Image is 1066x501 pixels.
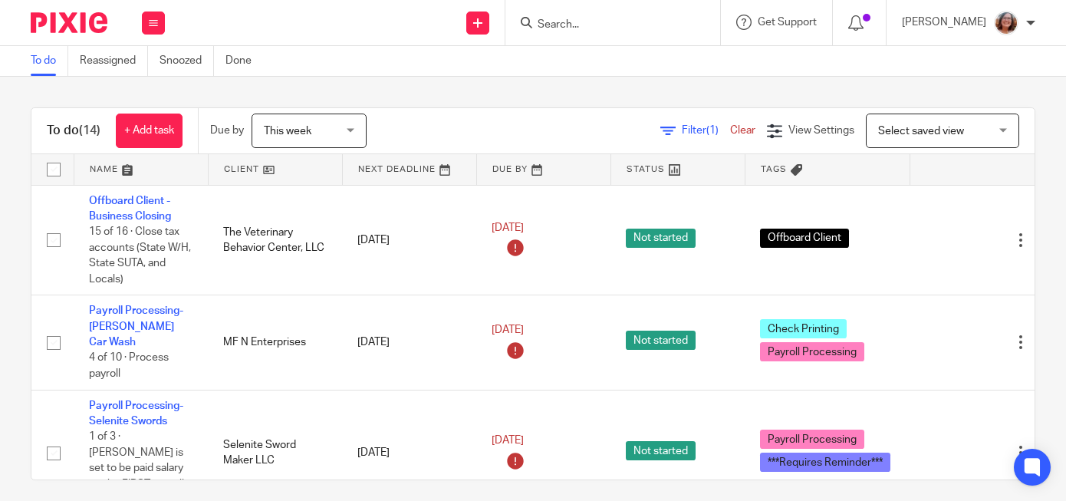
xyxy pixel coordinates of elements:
[210,123,244,138] p: Due by
[80,46,148,76] a: Reassigned
[760,430,864,449] span: Payroll Processing
[706,125,719,136] span: (1)
[160,46,214,76] a: Snoozed
[760,229,849,248] span: Offboard Client
[79,124,100,137] span: (14)
[31,12,107,33] img: Pixie
[225,46,263,76] a: Done
[208,185,342,295] td: The Veterinary Behavior Center, LLC
[492,435,524,446] span: [DATE]
[626,441,696,460] span: Not started
[89,226,191,285] span: 15 of 16 · Close tax accounts (State W/H, State SUTA, and Locals)
[536,18,674,32] input: Search
[902,15,986,30] p: [PERSON_NAME]
[47,123,100,139] h1: To do
[264,126,311,137] span: This week
[760,342,864,361] span: Payroll Processing
[89,353,169,380] span: 4 of 10 · Process payroll
[89,305,183,348] a: Payroll Processing-[PERSON_NAME] Car Wash
[730,125,755,136] a: Clear
[89,196,171,222] a: Offboard Client - Business Closing
[994,11,1018,35] img: LB%20Reg%20Headshot%208-2-23.jpg
[31,46,68,76] a: To do
[682,125,730,136] span: Filter
[116,114,183,148] a: + Add task
[208,295,342,390] td: MF N Enterprises
[626,229,696,248] span: Not started
[758,17,817,28] span: Get Support
[626,331,696,350] span: Not started
[788,125,854,136] span: View Settings
[342,185,476,295] td: [DATE]
[878,126,964,137] span: Select saved view
[89,400,183,427] a: Payroll Processing-Selenite Swords
[761,165,787,173] span: Tags
[492,222,524,233] span: [DATE]
[492,325,524,335] span: [DATE]
[342,295,476,390] td: [DATE]
[760,319,847,338] span: Check Printing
